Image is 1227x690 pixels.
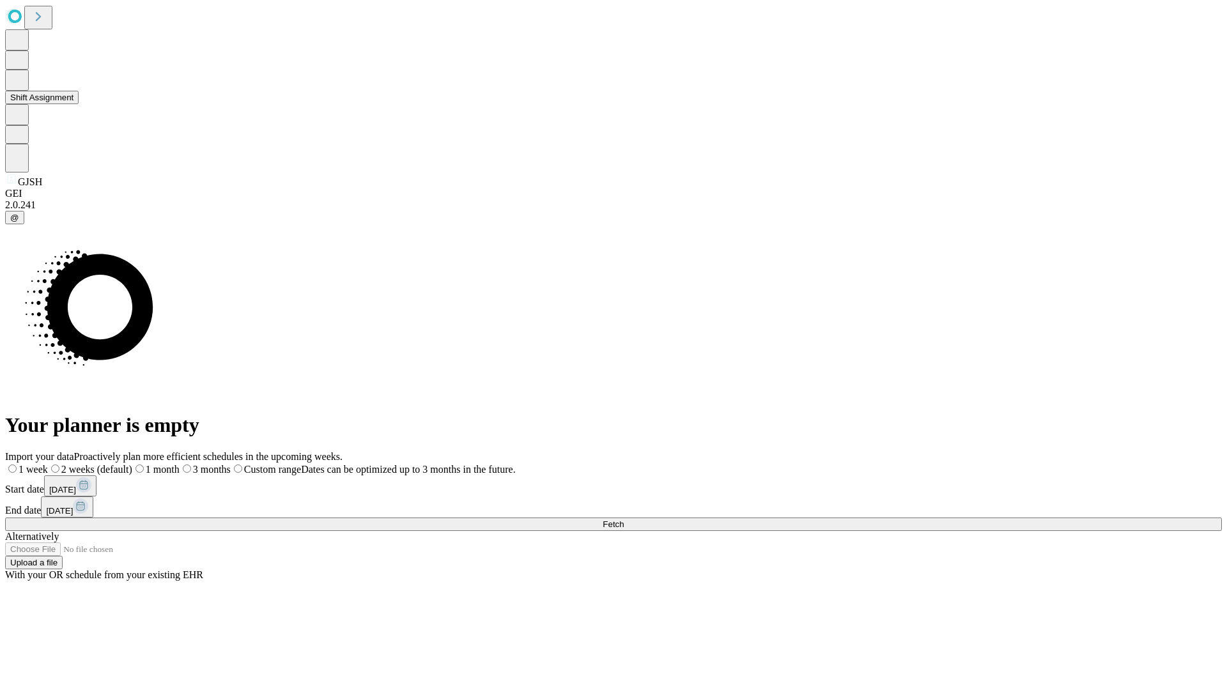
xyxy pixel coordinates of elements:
[5,199,1222,211] div: 2.0.241
[74,451,343,462] span: Proactively plan more efficient schedules in the upcoming weeks.
[18,176,42,187] span: GJSH
[5,569,203,580] span: With your OR schedule from your existing EHR
[244,464,301,475] span: Custom range
[5,91,79,104] button: Shift Assignment
[5,211,24,224] button: @
[5,475,1222,496] div: Start date
[41,496,93,517] button: [DATE]
[5,451,74,462] span: Import your data
[5,413,1222,437] h1: Your planner is empty
[61,464,132,475] span: 2 weeks (default)
[8,464,17,473] input: 1 week
[19,464,48,475] span: 1 week
[135,464,144,473] input: 1 month
[46,506,73,516] span: [DATE]
[49,485,76,494] span: [DATE]
[301,464,515,475] span: Dates can be optimized up to 3 months in the future.
[51,464,59,473] input: 2 weeks (default)
[5,496,1222,517] div: End date
[5,188,1222,199] div: GEI
[146,464,180,475] span: 1 month
[10,213,19,222] span: @
[5,556,63,569] button: Upload a file
[193,464,231,475] span: 3 months
[603,519,624,529] span: Fetch
[234,464,242,473] input: Custom rangeDates can be optimized up to 3 months in the future.
[5,531,59,542] span: Alternatively
[5,517,1222,531] button: Fetch
[44,475,96,496] button: [DATE]
[183,464,191,473] input: 3 months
